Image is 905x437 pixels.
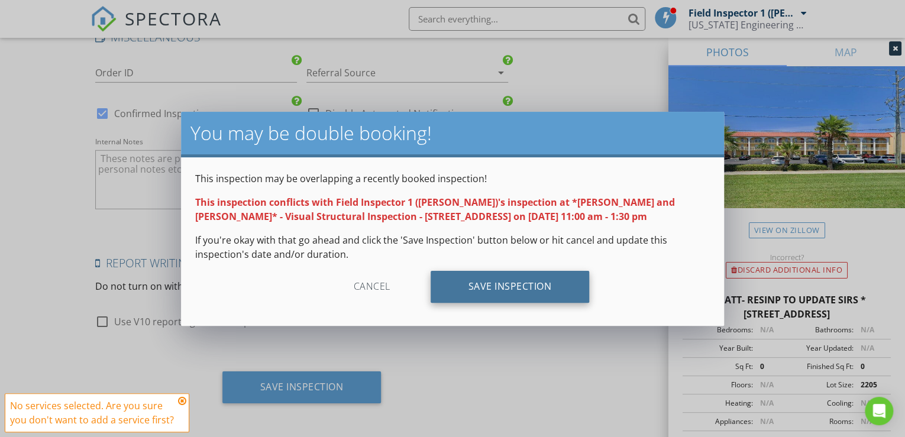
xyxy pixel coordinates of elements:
div: Save Inspection [431,271,590,303]
div: Cancel [316,271,428,303]
div: No services selected. Are you sure you don't want to add a service first? [10,399,174,427]
p: This inspection may be overlapping a recently booked inspection! [195,171,710,186]
strong: This inspection conflicts with Field Inspector 1 ([PERSON_NAME])'s inspection at *[PERSON_NAME] a... [195,196,675,223]
h2: You may be double booking! [190,121,715,145]
p: If you're okay with that go ahead and click the 'Save Inspection' button below or hit cancel and ... [195,233,710,261]
div: Open Intercom Messenger [865,397,893,425]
